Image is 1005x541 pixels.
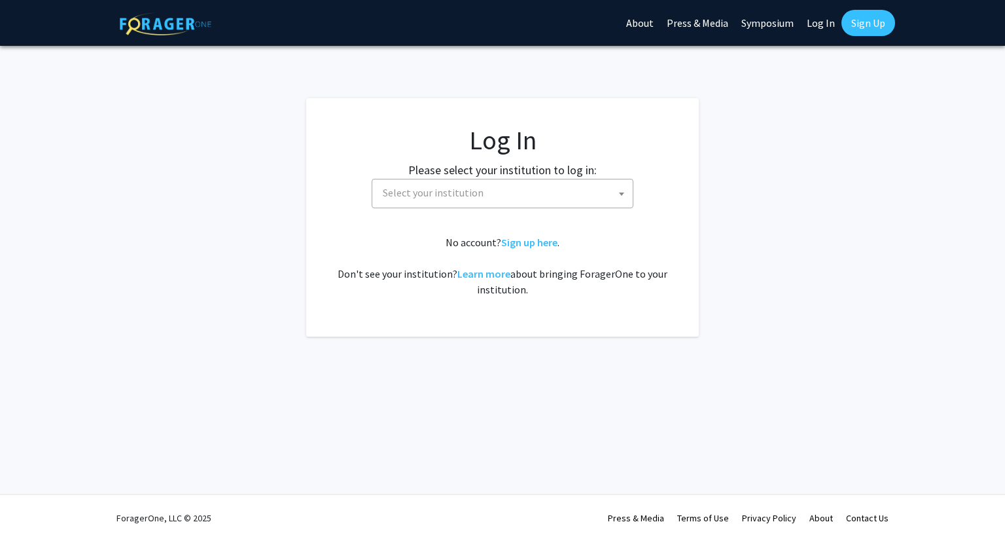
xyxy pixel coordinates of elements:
[383,186,484,199] span: Select your institution
[332,124,673,156] h1: Log In
[457,267,510,280] a: Learn more about bringing ForagerOne to your institution
[742,512,796,524] a: Privacy Policy
[846,512,889,524] a: Contact Us
[120,12,211,35] img: ForagerOne Logo
[116,495,211,541] div: ForagerOne, LLC © 2025
[841,10,895,36] a: Sign Up
[332,234,673,297] div: No account? . Don't see your institution? about bringing ForagerOne to your institution.
[677,512,729,524] a: Terms of Use
[372,179,633,208] span: Select your institution
[408,161,597,179] label: Please select your institution to log in:
[378,179,633,206] span: Select your institution
[809,512,833,524] a: About
[608,512,664,524] a: Press & Media
[501,236,557,249] a: Sign up here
